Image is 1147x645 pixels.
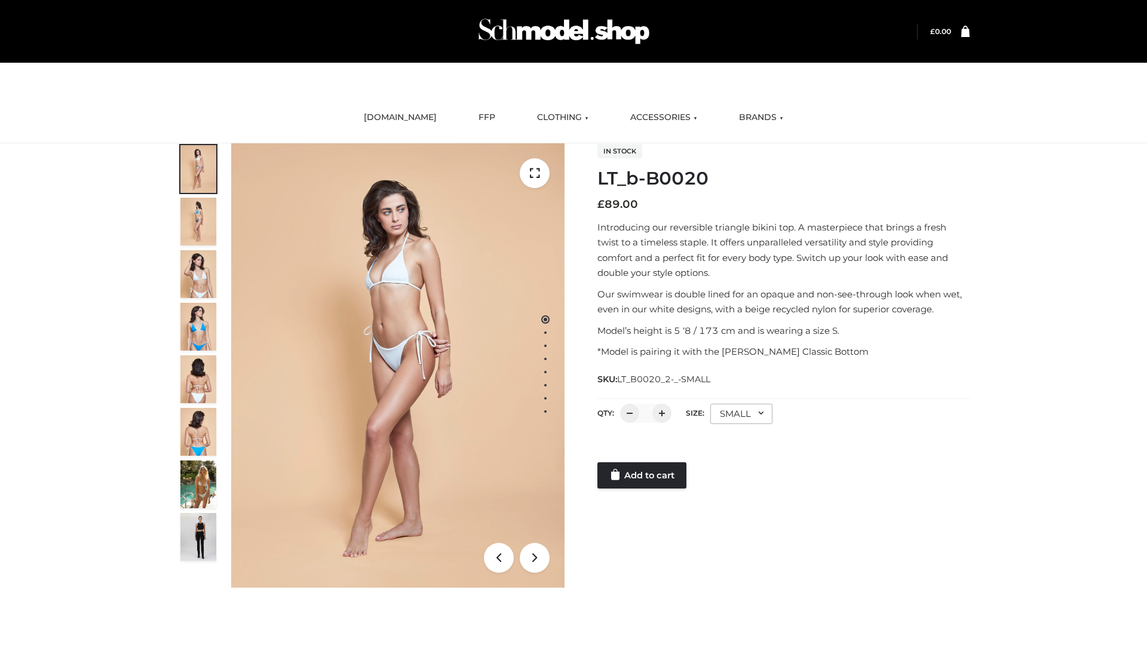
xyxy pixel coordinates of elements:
a: BRANDS [730,105,792,131]
div: SMALL [710,404,772,424]
a: Add to cart [597,462,686,489]
a: ACCESSORIES [621,105,706,131]
img: Arieltop_CloudNine_AzureSky2.jpg [180,460,216,508]
span: In stock [597,144,642,158]
img: ArielClassicBikiniTop_CloudNine_AzureSky_OW114ECO_4-scaled.jpg [180,303,216,351]
a: FFP [470,105,504,131]
span: £ [597,198,605,211]
a: [DOMAIN_NAME] [355,105,446,131]
span: £ [930,27,935,36]
img: 49df5f96394c49d8b5cbdcda3511328a.HD-1080p-2.5Mbps-49301101_thumbnail.jpg [180,513,216,561]
p: Model’s height is 5 ‘8 / 173 cm and is wearing a size S. [597,323,970,339]
img: ArielClassicBikiniTop_CloudNine_AzureSky_OW114ECO_3-scaled.jpg [180,250,216,298]
p: *Model is pairing it with the [PERSON_NAME] Classic Bottom [597,344,970,360]
bdi: 0.00 [930,27,951,36]
label: QTY: [597,408,614,417]
img: ArielClassicBikiniTop_CloudNine_AzureSky_OW114ECO_7-scaled.jpg [180,355,216,403]
img: Schmodel Admin 964 [474,8,654,55]
label: Size: [686,408,704,417]
p: Our swimwear is double lined for an opaque and non-see-through look when wet, even in our white d... [597,287,970,317]
a: CLOTHING [528,105,597,131]
a: £0.00 [930,27,951,36]
span: SKU: [597,372,711,386]
span: LT_B0020_2-_-SMALL [617,374,710,385]
img: ArielClassicBikiniTop_CloudNine_AzureSky_OW114ECO_1 [231,143,565,588]
p: Introducing our reversible triangle bikini top. A masterpiece that brings a fresh twist to a time... [597,220,970,281]
bdi: 89.00 [597,198,638,211]
img: ArielClassicBikiniTop_CloudNine_AzureSky_OW114ECO_8-scaled.jpg [180,408,216,456]
img: ArielClassicBikiniTop_CloudNine_AzureSky_OW114ECO_2-scaled.jpg [180,198,216,245]
h1: LT_b-B0020 [597,168,970,189]
img: ArielClassicBikiniTop_CloudNine_AzureSky_OW114ECO_1-scaled.jpg [180,145,216,193]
